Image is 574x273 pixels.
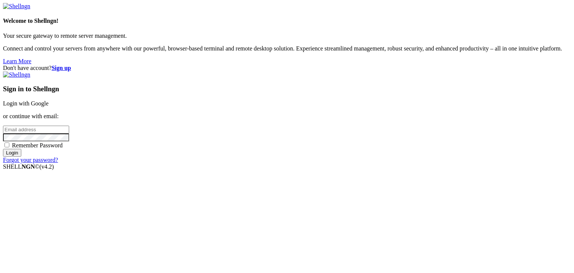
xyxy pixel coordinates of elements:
a: Login with Google [3,100,49,107]
p: Your secure gateway to remote server management. [3,33,571,39]
a: Learn More [3,58,31,64]
a: Sign up [52,65,71,71]
b: NGN [22,163,35,170]
a: Forgot your password? [3,157,58,163]
span: SHELL © [3,163,54,170]
p: Connect and control your servers from anywhere with our powerful, browser-based terminal and remo... [3,45,571,52]
input: Email address [3,126,69,134]
span: Remember Password [12,142,63,148]
img: Shellngn [3,71,30,78]
img: Shellngn [3,3,30,10]
h3: Sign in to Shellngn [3,85,571,93]
span: 4.2.0 [40,163,54,170]
div: Don't have account? [3,65,571,71]
p: or continue with email: [3,113,571,120]
input: Login [3,149,21,157]
input: Remember Password [4,142,9,147]
h4: Welcome to Shellngn! [3,18,571,24]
